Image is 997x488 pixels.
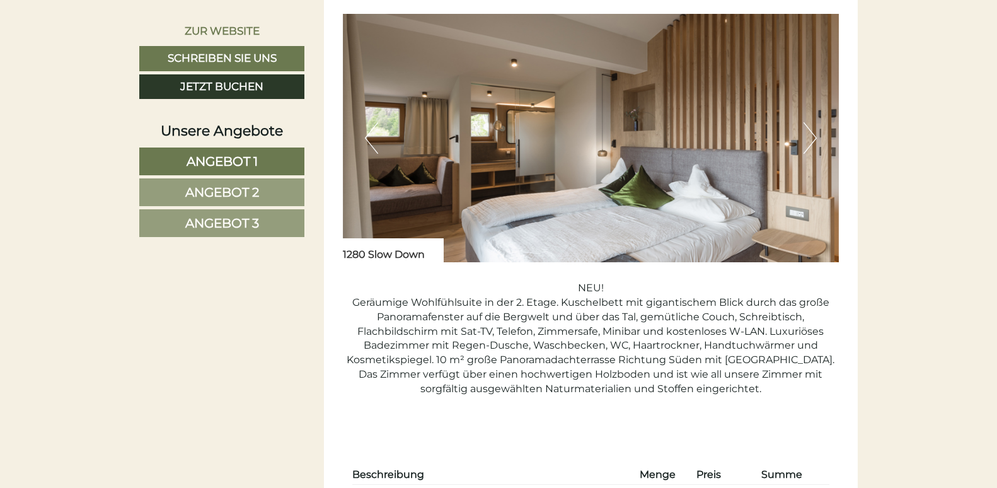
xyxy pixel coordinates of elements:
button: Previous [365,122,378,154]
p: NEU! Geräumige Wohlfühlsuite in der 2. Etage. Kuschelbett mit gigantischem Blick durch das große ... [343,281,839,411]
img: image [343,14,839,262]
button: Next [804,122,817,154]
span: Angebot 2 [185,185,259,200]
span: Angebot 3 [185,216,259,231]
th: Beschreibung [352,465,635,485]
span: Angebot 1 [187,154,258,169]
a: Schreiben Sie uns [139,46,304,71]
th: Preis [691,465,756,485]
a: Zur Website [139,19,304,43]
th: Summe [756,465,829,485]
div: 1280 Slow Down [343,238,444,262]
a: Jetzt buchen [139,74,304,100]
div: Unsere Angebote [139,121,304,141]
th: Menge [635,465,691,485]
